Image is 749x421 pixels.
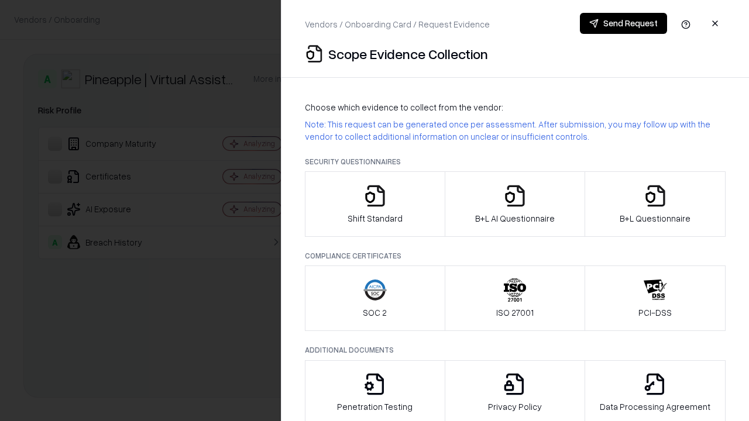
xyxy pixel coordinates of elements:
p: Vendors / Onboarding Card / Request Evidence [305,18,490,30]
p: Privacy Policy [488,401,542,413]
p: ISO 27001 [496,306,534,319]
button: B+L AI Questionnaire [445,171,586,237]
p: Scope Evidence Collection [328,44,488,63]
p: B+L AI Questionnaire [475,212,555,225]
p: B+L Questionnaire [620,212,690,225]
p: Additional Documents [305,345,726,355]
button: Send Request [580,13,667,34]
p: Security Questionnaires [305,157,726,167]
p: Data Processing Agreement [600,401,710,413]
p: Penetration Testing [337,401,413,413]
button: PCI-DSS [585,265,726,331]
p: Shift Standard [348,212,403,225]
p: Note: This request can be generated once per assessment. After submission, you may follow up with... [305,118,726,143]
button: Shift Standard [305,171,445,237]
p: PCI-DSS [638,306,672,319]
button: B+L Questionnaire [585,171,726,237]
p: Choose which evidence to collect from the vendor: [305,101,726,113]
button: SOC 2 [305,265,445,331]
button: ISO 27001 [445,265,586,331]
p: Compliance Certificates [305,251,726,261]
p: SOC 2 [363,306,387,319]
